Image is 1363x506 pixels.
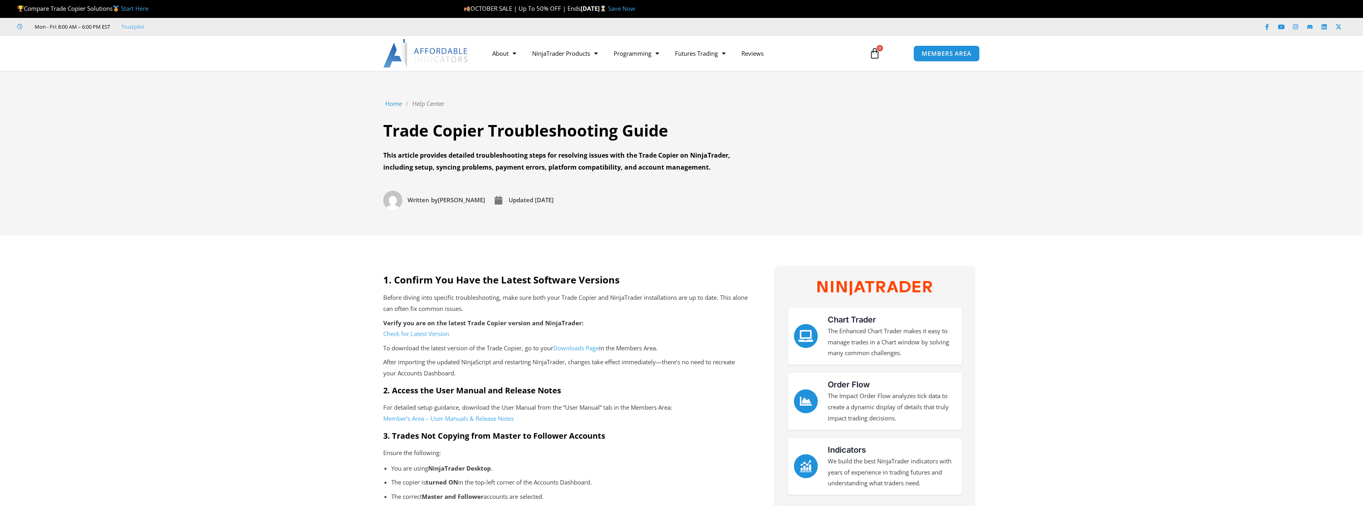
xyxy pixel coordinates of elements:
[484,44,524,63] a: About
[383,119,749,142] h1: Trade Copier Troubleshooting Guide
[17,4,148,12] span: Compare Trade Copier Solutions
[606,44,667,63] a: Programming
[383,402,748,424] p: For detailed setup guidance, download the User Manual from the “User Manual” tab in the Members A...
[857,42,892,65] a: 0
[121,4,148,12] a: Start Here
[828,380,870,389] a: Order Flow
[828,391,956,424] p: The Impact Order Flow analyzes tick data to create a dynamic display of details that truly impact...
[794,324,818,348] a: Chart Trader
[391,477,740,488] p: The copier is in the top-left corner of the Accounts Dashboard.
[383,150,749,173] div: This article provides detailed troubleshooting steps for resolving issues with the Trade Copier o...
[484,44,860,63] nav: Menu
[383,385,561,396] strong: 2. Access the User Manual and Release Notes
[794,454,818,478] a: Indicators
[383,39,469,68] img: LogoAI | Affordable Indicators – NinjaTrader
[794,389,818,413] a: Order Flow
[383,292,748,315] p: Before diving into specific troubleshooting, make sure both your Trade Copier and NinjaTrader ins...
[385,98,402,109] a: Home
[383,430,605,441] strong: 3. Trades Not Copying from Master to Follower Accounts
[464,6,470,12] img: 🍂
[733,44,772,63] a: Reviews
[428,464,491,472] strong: NinjaTrader Desktop
[383,447,748,459] p: Ensure the following:
[464,4,581,12] span: OCTOBER SALE | Up To 50% OFF | Ends
[608,4,635,12] a: Save Now
[426,478,458,486] strong: turned ON
[828,326,956,359] p: The Enhanced Chart Trader makes it easy to manage trades in a Chart window by solving many common...
[422,492,484,500] strong: Master and Follower
[600,6,606,12] img: ⌛
[383,357,748,379] p: After importing the updated NinjaScript and restarting NinjaTrader, changes take effect immediate...
[121,23,144,30] a: Trustpilot
[553,344,599,352] a: Downloads Page
[817,281,932,295] img: NinjaTrader Wordmark color RGB | Affordable Indicators – NinjaTrader
[877,45,883,51] span: 0
[391,463,740,474] p: You are using .
[524,44,606,63] a: NinjaTrader Products
[535,196,554,204] time: [DATE]
[667,44,733,63] a: Futures Trading
[913,45,980,62] a: MEMBERS AREA
[383,319,583,327] strong: Verify you are on the latest Trade Copier version and NinjaTrader:
[391,491,740,502] p: The correct accounts are selected.
[828,456,956,489] p: We build the best NinjaTrader indicators with years of experience in trading futures and understa...
[406,195,485,206] span: [PERSON_NAME]
[383,343,748,354] p: To download the latest version of the Trade Copier, go to your in the Members Area.
[33,22,110,31] span: Mon - Fri: 8:00 AM – 6:00 PM EST
[18,6,23,12] img: 🏆
[383,191,402,210] img: Picture of David Koehler
[828,445,866,455] a: Indicators
[509,196,533,204] span: Updated
[412,98,445,109] a: Help Center
[406,98,408,109] span: /
[113,6,119,12] img: 🥇
[581,4,608,12] strong: [DATE]
[408,196,438,204] span: Written by
[828,315,876,324] a: Chart Trader
[383,330,449,338] a: Check for Latest Version
[383,273,620,286] strong: 1. Confirm You Have the Latest Software Versions
[922,51,971,57] span: MEMBERS AREA
[383,414,514,422] a: Member’s Area – User Manuals & Release Notes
